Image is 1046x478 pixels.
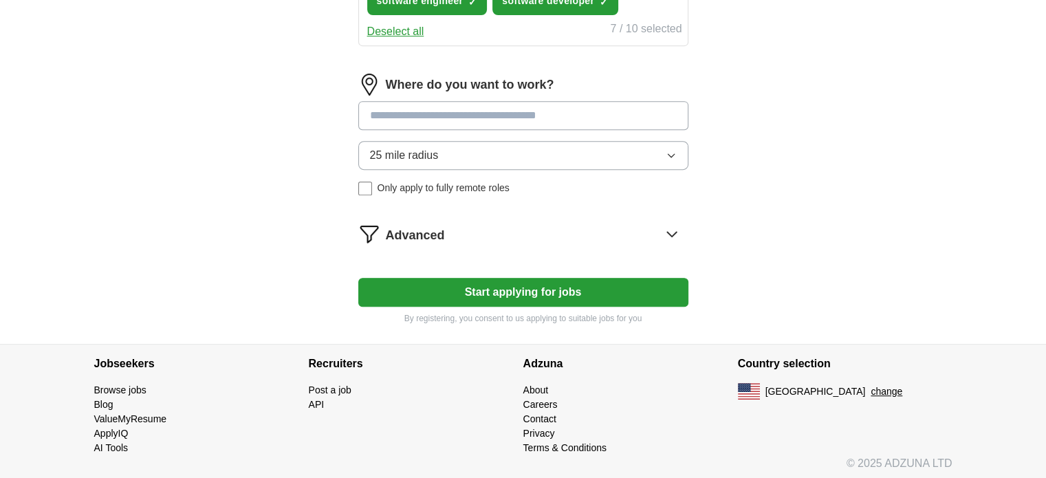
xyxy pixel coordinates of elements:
a: API [309,399,325,410]
a: Blog [94,399,113,410]
div: 7 / 10 selected [610,21,682,40]
a: Post a job [309,384,351,395]
button: Start applying for jobs [358,278,688,307]
img: location.png [358,74,380,96]
a: Terms & Conditions [523,442,607,453]
a: Contact [523,413,556,424]
button: Deselect all [367,23,424,40]
img: US flag [738,383,760,400]
button: change [871,384,902,399]
a: About [523,384,549,395]
a: ValueMyResume [94,413,167,424]
h4: Country selection [738,345,952,383]
span: 25 mile radius [370,147,439,164]
span: [GEOGRAPHIC_DATA] [765,384,866,399]
img: filter [358,223,380,245]
button: 25 mile radius [358,141,688,170]
a: Privacy [523,428,555,439]
span: Advanced [386,226,445,245]
p: By registering, you consent to us applying to suitable jobs for you [358,312,688,325]
a: Browse jobs [94,384,146,395]
a: Careers [523,399,558,410]
span: Only apply to fully remote roles [378,181,510,195]
a: AI Tools [94,442,129,453]
label: Where do you want to work? [386,76,554,94]
input: Only apply to fully remote roles [358,182,372,195]
a: ApplyIQ [94,428,129,439]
